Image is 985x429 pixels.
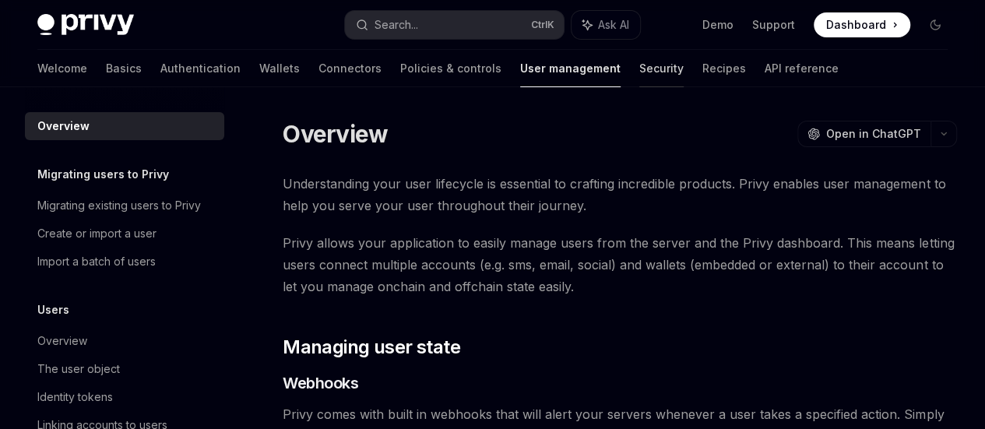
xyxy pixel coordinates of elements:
[765,50,839,87] a: API reference
[259,50,300,87] a: Wallets
[826,126,921,142] span: Open in ChatGPT
[37,165,169,184] h5: Migrating users to Privy
[702,50,746,87] a: Recipes
[283,335,460,360] span: Managing user state
[283,232,957,297] span: Privy allows your application to easily manage users from the server and the Privy dashboard. Thi...
[752,17,795,33] a: Support
[37,388,113,406] div: Identity tokens
[106,50,142,87] a: Basics
[37,224,157,243] div: Create or import a user
[37,360,120,378] div: The user object
[25,220,224,248] a: Create or import a user
[572,11,640,39] button: Ask AI
[37,301,69,319] h5: Users
[25,383,224,411] a: Identity tokens
[826,17,886,33] span: Dashboard
[520,50,621,87] a: User management
[639,50,684,87] a: Security
[283,173,957,216] span: Understanding your user lifecycle is essential to crafting incredible products. Privy enables use...
[345,11,564,39] button: Search...CtrlK
[37,252,156,271] div: Import a batch of users
[702,17,733,33] a: Demo
[814,12,910,37] a: Dashboard
[25,112,224,140] a: Overview
[797,121,930,147] button: Open in ChatGPT
[283,372,358,394] span: Webhooks
[283,120,388,148] h1: Overview
[25,192,224,220] a: Migrating existing users to Privy
[531,19,554,31] span: Ctrl K
[25,355,224,383] a: The user object
[923,12,948,37] button: Toggle dark mode
[375,16,418,34] div: Search...
[37,50,87,87] a: Welcome
[598,17,629,33] span: Ask AI
[37,332,87,350] div: Overview
[25,248,224,276] a: Import a batch of users
[25,327,224,355] a: Overview
[318,50,382,87] a: Connectors
[37,196,201,215] div: Migrating existing users to Privy
[37,117,90,135] div: Overview
[400,50,501,87] a: Policies & controls
[160,50,241,87] a: Authentication
[37,14,134,36] img: dark logo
